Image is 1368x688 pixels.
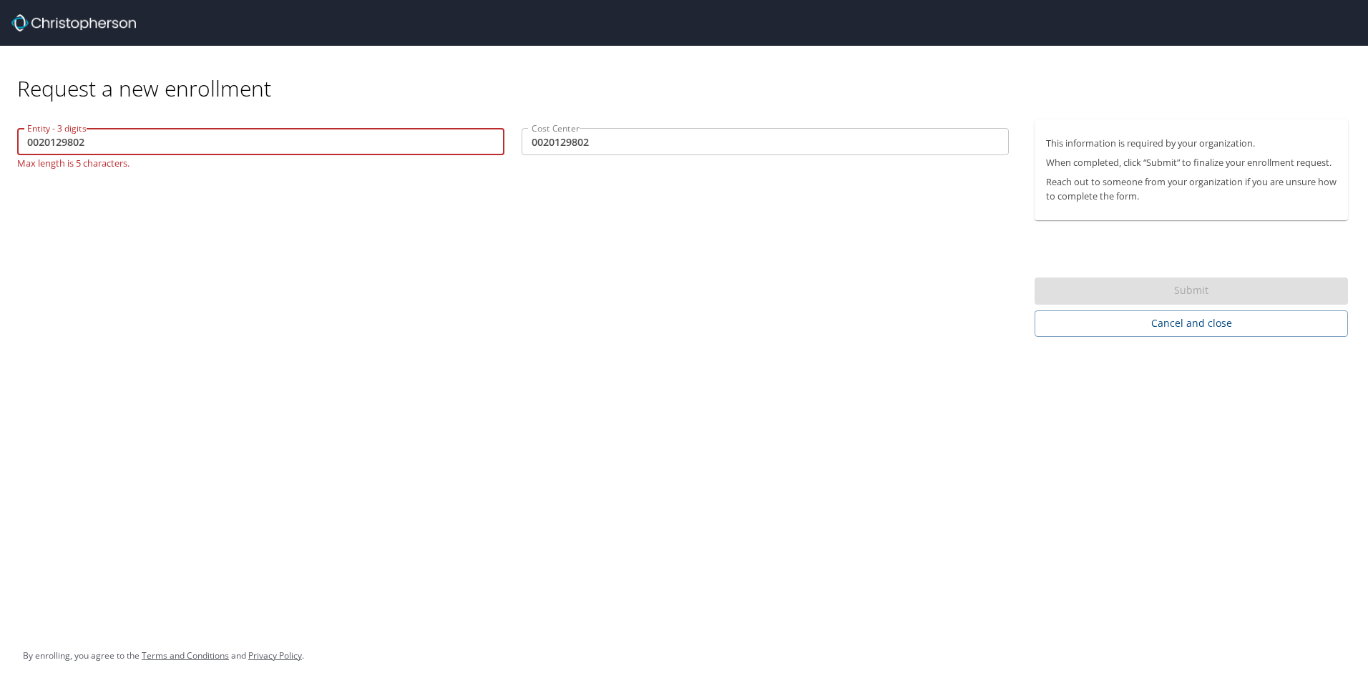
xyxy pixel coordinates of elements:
[23,638,304,674] div: By enrolling, you agree to the and .
[1046,315,1337,333] span: Cancel and close
[248,649,302,662] a: Privacy Policy
[1046,175,1337,202] p: Reach out to someone from your organization if you are unsure how to complete the form.
[1046,156,1337,169] p: When completed, click “Submit” to finalize your enrollment request.
[17,128,504,155] input: EX:
[11,14,136,31] img: cbt logo
[142,649,229,662] a: Terms and Conditions
[522,128,1009,155] input: EX:
[17,155,504,168] p: Max length is 5 characters.
[17,46,1359,102] div: Request a new enrollment
[1035,310,1348,337] button: Cancel and close
[1046,137,1337,150] p: This information is required by your organization.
